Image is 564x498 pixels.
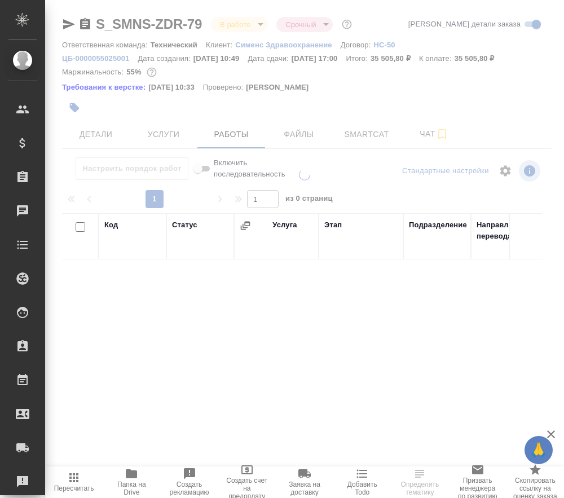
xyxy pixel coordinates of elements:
span: Добавить Todo [340,481,384,496]
button: 🙏 [525,436,553,464]
button: Заявка на доставку [276,466,333,498]
button: Добавить Todo [333,466,391,498]
div: Услуга [272,219,297,231]
span: Определить тематику [398,481,442,496]
span: Пересчитать [54,484,94,492]
div: Статус [172,219,197,231]
span: Папка на Drive [109,481,153,496]
button: Сгруппировать [240,220,251,231]
button: Определить тематику [391,466,448,498]
button: Папка на Drive [103,466,160,498]
div: Код [104,219,118,231]
span: Создать рекламацию [167,481,211,496]
div: Подразделение [409,219,467,231]
div: Этап [324,219,342,231]
button: Создать счет на предоплату [218,466,276,498]
span: Заявка на доставку [283,481,327,496]
span: 🙏 [529,438,548,462]
button: Призвать менеджера по развитию [449,466,506,498]
button: Создать рекламацию [160,466,218,498]
button: Пересчитать [45,466,103,498]
button: Скопировать ссылку на оценку заказа [506,466,564,498]
div: Направление перевода [477,219,533,242]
